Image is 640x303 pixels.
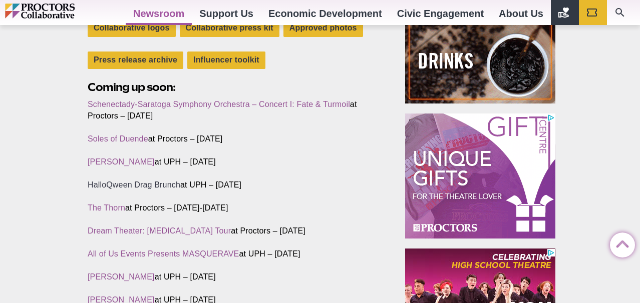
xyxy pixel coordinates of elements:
[180,19,279,37] a: Collaborative press kit
[187,51,265,69] a: Influencer toolkit
[88,248,382,259] p: at UPH – [DATE]
[88,157,155,166] a: [PERSON_NAME]
[610,233,630,253] a: Back to Top
[88,133,382,144] p: at Proctors – [DATE]
[88,272,155,281] a: [PERSON_NAME]
[88,271,382,282] p: at UPH – [DATE]
[88,79,382,95] h2: Coming up soon:
[283,19,363,37] a: Approved photos
[88,156,382,167] p: at UPH – [DATE]
[88,249,239,258] a: All of Us Events Presents MASQUERAVE
[88,203,125,212] a: The Thorn
[88,226,231,235] a: Dream Theater: [MEDICAL_DATA] Tour
[88,51,183,69] a: Press release archive
[88,179,382,190] p: at UPH – [DATE]
[88,202,382,213] p: at Proctors – [DATE]-[DATE]
[88,180,180,189] a: HalloQween Drag Brunch
[5,3,118,18] img: Proctors logo
[88,134,148,143] a: Soles of Duende
[88,225,382,236] p: at Proctors – [DATE]
[405,113,555,238] iframe: Advertisement
[88,99,382,121] p: at Proctors – [DATE]
[88,100,350,108] a: Schenectady-Saratoga Symphony Orchestra – Concert I: Fate & Turmoil
[88,19,176,37] a: Collaborative logos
